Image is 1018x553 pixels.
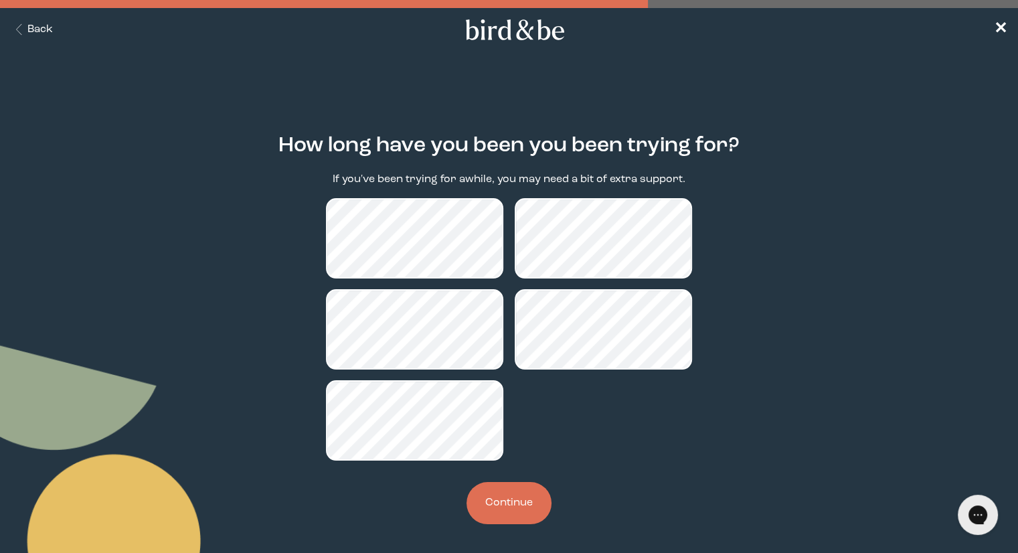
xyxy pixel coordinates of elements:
[994,21,1007,37] span: ✕
[951,490,1005,540] iframe: Gorgias live chat messenger
[466,482,552,524] button: Continue
[278,131,740,161] h2: How long have you been you been trying for?
[994,18,1007,42] a: ✕
[11,22,53,37] button: Back Button
[333,172,685,187] p: If you've been trying for awhile, you may need a bit of extra support.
